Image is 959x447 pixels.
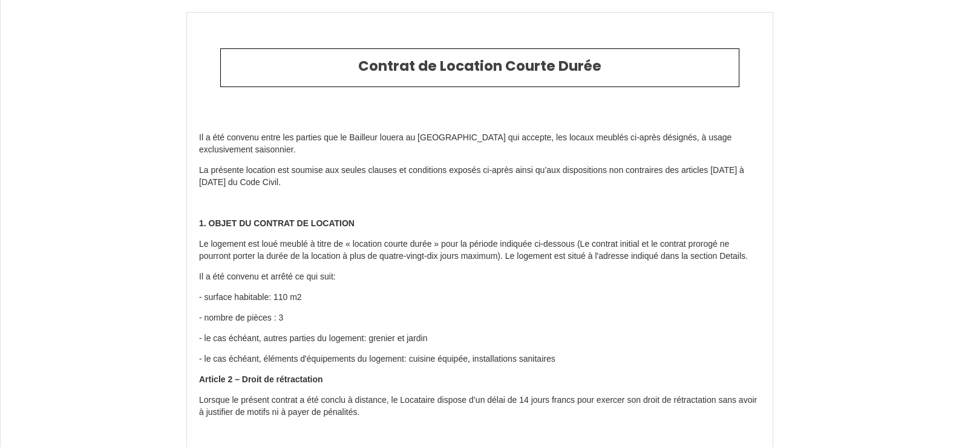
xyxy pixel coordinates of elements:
strong: Article 2 – Droit de rétractation [199,374,323,384]
p: Il a été convenu entre les parties que le Bailleur louera au [GEOGRAPHIC_DATA] qui accepte, les l... [199,132,761,156]
p: - le cas échéant, autres parties du logement: grenier et jardin [199,333,761,345]
h2: Contrat de Location Courte Durée [230,58,730,75]
p: - nombre de pièces : 3 [199,312,761,324]
p: - surface habitable: 110 m2 [199,292,761,304]
p: Lorsque le présent contrat a été conclu à distance, le Locataire dispose d’un délai de 14 jours f... [199,394,761,419]
p: La présente location est soumise aux seules clauses et conditions exposés ci-après ainsi qu’aux d... [199,165,761,189]
strong: 1. OBJET DU CONTRAT DE LOCATION [199,218,355,228]
p: Il a été convenu et arrêté ce qui suit: [199,271,761,283]
p: - le cas échéant, éléments d'équipements du logement: cuisine équipée, installations sanitaires [199,353,761,365]
p: Le logement est loué meublé à titre de « location courte durée » pour la période indiquée ci-dess... [199,238,761,263]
